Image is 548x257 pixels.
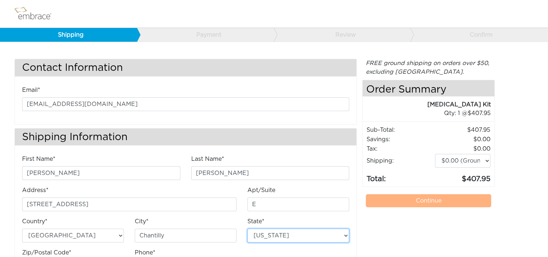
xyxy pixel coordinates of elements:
label: Zip/Postal Code* [22,248,71,257]
a: Review [273,28,410,42]
label: Last Name* [191,155,224,163]
label: Address* [22,186,49,195]
label: Phone* [135,248,155,257]
h3: Contact Information [15,59,356,76]
a: Payment [137,28,273,42]
div: FREE ground shipping on orders over $50, excluding [GEOGRAPHIC_DATA]. [362,59,495,76]
div: [MEDICAL_DATA] Kit [363,100,491,109]
label: Country* [22,217,47,226]
td: Tax: [366,144,435,154]
label: Apt/Suite [247,186,275,195]
td: Total: [366,168,435,185]
label: City* [135,217,148,226]
td: Sub-Total: [366,125,435,135]
h4: Order Summary [363,80,494,97]
a: Confirm [410,28,547,42]
span: 407.95 [468,110,491,116]
h3: Shipping Information [15,128,356,146]
td: 407.95 [435,125,491,135]
a: Continue [366,194,491,207]
label: First Name* [22,155,55,163]
label: State* [247,217,264,226]
img: logo.png [13,5,60,23]
div: 1 @ [372,109,491,118]
td: 0.00 [435,144,491,154]
td: 407.95 [435,168,491,185]
td: Savings : [366,135,435,144]
label: Email* [22,86,40,94]
td: Shipping: [366,154,435,168]
td: 0.00 [435,135,491,144]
